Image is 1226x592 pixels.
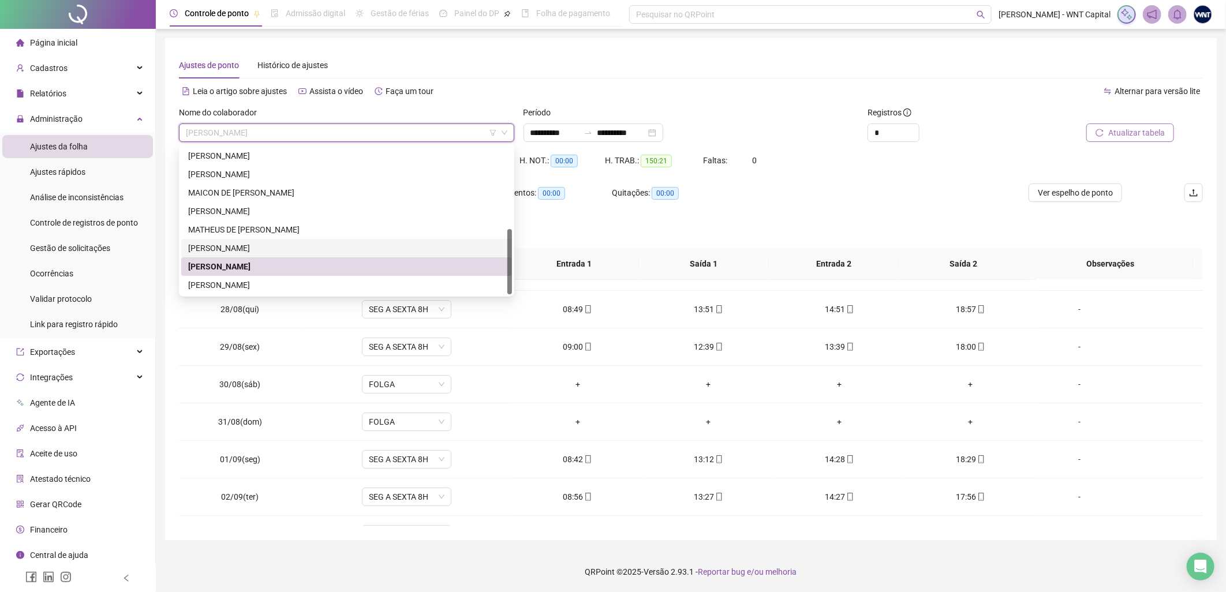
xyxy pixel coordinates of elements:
span: Atestado técnico [30,474,91,484]
span: Assista o vídeo [309,87,363,96]
span: mobile [583,343,592,351]
span: 0 [752,156,757,165]
button: Atualizar tabela [1086,123,1174,142]
div: MAICON DE LIMA JERONIMO [181,183,512,202]
div: LUCAS CAIRES SANTOS [181,165,512,183]
span: history [375,87,383,95]
span: Controle de ponto [185,9,249,18]
span: lock [16,115,24,123]
span: Agente de IA [30,398,75,407]
span: mobile [714,343,723,351]
span: instagram [60,571,72,583]
div: 12:39 [652,340,765,353]
span: 00:00 [538,187,565,200]
span: Integrações [30,373,73,382]
div: + [914,415,1027,428]
span: bell [1172,9,1183,20]
div: MAICON DE [PERSON_NAME] [188,186,505,199]
span: Faça um tour [386,87,433,96]
th: Entrada 1 [509,248,639,280]
span: mobile [845,455,854,463]
span: pushpin [253,10,260,17]
span: SEG A SEXTA 8H [369,526,444,543]
span: SEG A SEXTA 8H [369,488,444,505]
span: Reportar bug e/ou melhoria [698,567,797,576]
div: + [783,415,896,428]
span: Ajustes de ponto [179,61,239,70]
span: notification [1147,9,1157,20]
footer: QRPoint © 2025 - 2.93.1 - [156,552,1226,592]
span: mobile [714,493,723,501]
div: H. NOT.: [519,154,605,167]
th: Entrada 2 [769,248,899,280]
span: Gerar QRCode [30,500,81,509]
span: Ajustes rápidos [30,167,85,177]
span: FOLGA [369,413,444,430]
div: 08:49 [521,303,634,316]
span: mobile [976,493,985,501]
span: swap-right [584,128,593,137]
span: upload [1189,188,1198,197]
div: + [652,378,765,391]
span: Página inicial [30,38,77,47]
div: 13:51 [652,303,765,316]
div: - [1045,453,1113,466]
div: PAULO HENRIQUE OLIVEIRA SANTOS [181,257,512,276]
div: MARCOS JOSÉ DA SILVA FILHO [181,202,512,220]
span: mobile [976,455,985,463]
span: Gestão de solicitações [30,243,110,253]
div: 13:12 [652,453,765,466]
span: Administração [30,114,83,123]
span: PAULO HENRIQUE OLIVEIRA SANTOS [186,124,507,141]
span: file-done [271,9,279,17]
span: SEG A SEXTA 8H [369,301,444,318]
span: to [584,128,593,137]
span: mobile [714,305,723,313]
span: Registros [868,106,911,119]
span: Alternar para versão lite [1115,87,1200,96]
span: Central de ajuda [30,550,88,560]
span: Faltas: [703,156,729,165]
div: 17:56 [914,490,1027,503]
th: Saída 2 [899,248,1029,280]
span: user-add [16,64,24,72]
span: SEG A SEXTA 8H [369,451,444,468]
div: - [1045,490,1113,503]
span: mobile [583,305,592,313]
span: mobile [976,305,985,313]
button: Ver espelho de ponto [1029,183,1122,202]
span: [PERSON_NAME] - WNT Capital [999,8,1111,21]
span: 150:21 [641,155,672,167]
span: Versão [644,567,670,576]
div: [PERSON_NAME] [188,242,505,254]
div: + [914,378,1027,391]
span: 28/08(qui) [220,305,259,314]
span: Aceite de uso [30,449,77,458]
span: youtube [298,87,306,95]
div: - [1045,303,1113,316]
div: MATHEUS DE [PERSON_NAME] [188,223,505,236]
div: THOMAZ XAVIER DE BRITO MARTINS [181,276,512,294]
div: Open Intercom Messenger [1187,553,1214,580]
div: 14:27 [783,490,896,503]
span: Exportações [30,347,75,357]
div: Lançamentos: [485,186,612,200]
div: 18:57 [914,303,1027,316]
span: clock-circle [170,9,178,17]
span: Observações [1037,257,1184,270]
div: [PERSON_NAME] [188,260,505,273]
span: api [16,424,24,432]
span: home [16,39,24,47]
span: mobile [845,343,854,351]
div: 09:00 [521,340,634,353]
div: 14:28 [783,453,896,466]
div: - [1045,340,1113,353]
span: info-circle [16,551,24,559]
span: sun [356,9,364,17]
div: 08:56 [521,490,634,503]
span: qrcode [16,500,24,508]
img: sparkle-icon.fc2bf0ac1784a2077858766a79e2daf3.svg [1120,8,1133,21]
span: mobile [714,455,723,463]
span: SEG A SEXTA 8H [369,338,444,355]
span: down [501,129,508,136]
